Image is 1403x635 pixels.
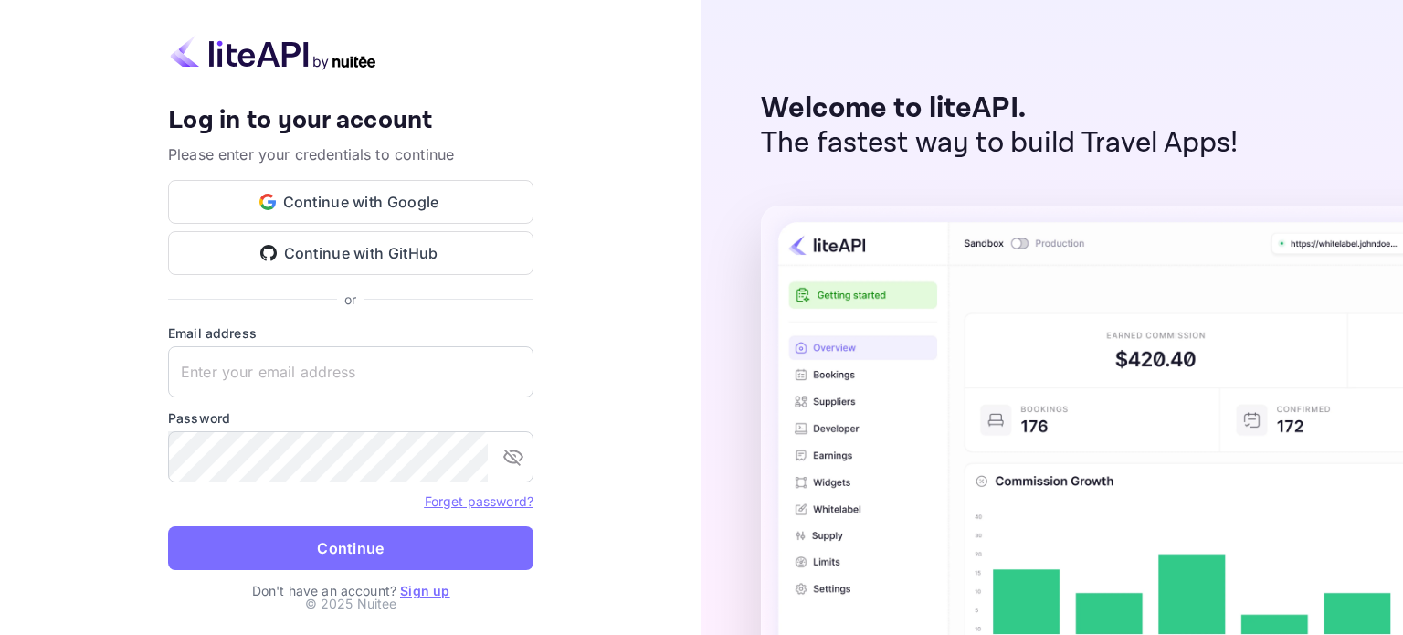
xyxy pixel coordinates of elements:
[400,583,449,598] a: Sign up
[168,408,533,428] label: Password
[425,493,533,509] a: Forget password?
[168,323,533,343] label: Email address
[168,526,533,570] button: Continue
[305,594,397,613] p: © 2025 Nuitee
[344,290,356,309] p: or
[761,126,1239,161] p: The fastest way to build Travel Apps!
[168,231,533,275] button: Continue with GitHub
[425,492,533,510] a: Forget password?
[168,105,533,137] h4: Log in to your account
[168,180,533,224] button: Continue with Google
[168,346,533,397] input: Enter your email address
[168,35,378,70] img: liteapi
[495,439,532,475] button: toggle password visibility
[761,91,1239,126] p: Welcome to liteAPI.
[168,581,533,600] p: Don't have an account?
[168,143,533,165] p: Please enter your credentials to continue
